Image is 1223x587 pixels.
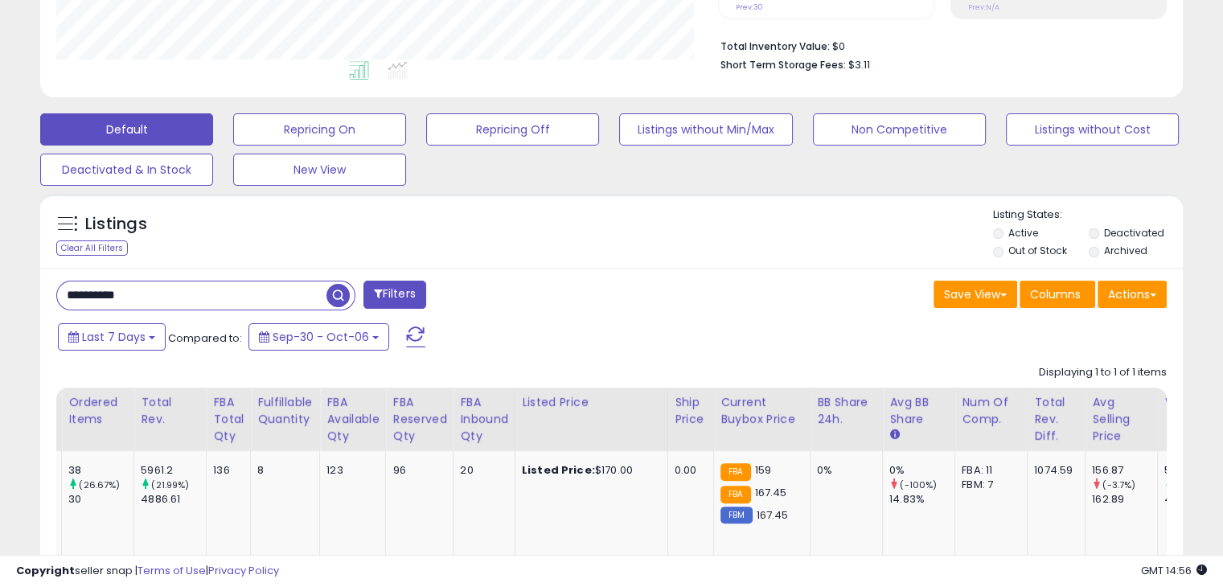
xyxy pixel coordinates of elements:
div: 30 [68,492,133,507]
span: 167.45 [757,507,789,523]
b: Listed Price: [522,462,595,478]
a: Privacy Policy [208,563,279,578]
div: 4886.61 [141,492,206,507]
div: FBA Available Qty [326,394,379,445]
button: New View [233,154,406,186]
div: FBA Reserved Qty [392,394,446,445]
p: Listing States: [993,207,1183,223]
button: Columns [1020,281,1095,308]
a: Terms of Use [137,563,206,578]
small: Avg BB Share. [889,428,899,442]
div: FBA Total Qty [213,394,244,445]
div: Total Rev. Diff. [1034,394,1078,445]
button: Listings without Min/Max [619,113,792,146]
div: Ordered Items [68,394,127,428]
button: Default [40,113,213,146]
button: Deactivated & In Stock [40,154,213,186]
button: Actions [1098,281,1167,308]
label: Out of Stock [1008,244,1067,257]
div: 5961.2 [141,463,206,478]
label: Active [1008,226,1038,240]
div: Avg BB Share [889,394,948,428]
span: Compared to: [168,330,242,346]
div: 123 [326,463,373,478]
div: Listed Price [522,394,661,411]
span: Sep-30 - Oct-06 [273,329,369,345]
small: FBA [720,486,750,503]
div: 1074.59 [1034,463,1073,478]
div: FBM: 7 [962,478,1015,492]
div: 0.00 [675,463,701,478]
div: BB Share 24h. [817,394,876,428]
small: FBA [720,463,750,481]
div: Fulfillable Quantity [257,394,313,428]
div: 136 [213,463,238,478]
label: Deactivated [1103,226,1163,240]
small: (-100%) [900,478,937,491]
button: Filters [363,281,426,309]
div: Ship Price [675,394,707,428]
span: Last 7 Days [82,329,146,345]
div: $170.00 [522,463,655,478]
button: Repricing Off [426,113,599,146]
div: 156.87 [1092,463,1157,478]
button: Non Competitive [813,113,986,146]
div: FBA: 11 [962,463,1015,478]
small: FBM [720,507,752,523]
button: Listings without Cost [1006,113,1179,146]
small: (21.99%) [151,478,189,491]
div: 96 [392,463,441,478]
small: Prev: N/A [968,2,999,12]
div: seller snap | | [16,564,279,579]
button: Repricing On [233,113,406,146]
div: Current Buybox Price [720,394,803,428]
span: Columns [1030,286,1081,302]
b: Total Inventory Value: [720,39,830,53]
small: (-3.7%) [1102,478,1135,491]
div: FBA inbound Qty [460,394,508,445]
div: Clear All Filters [56,240,128,256]
label: Archived [1103,244,1147,257]
span: 159 [755,462,771,478]
span: 167.45 [755,485,787,500]
div: Velocity [1164,394,1223,411]
div: 14.83% [889,492,954,507]
li: $0 [720,35,1155,55]
button: Save View [934,281,1017,308]
div: 0% [889,463,954,478]
button: Sep-30 - Oct-06 [248,323,389,351]
b: Short Term Storage Fees: [720,58,846,72]
div: 38 [68,463,133,478]
h5: Listings [85,213,147,236]
span: 2025-10-14 14:56 GMT [1141,563,1207,578]
span: $3.11 [848,57,870,72]
div: Displaying 1 to 1 of 1 items [1039,365,1167,380]
button: Last 7 Days [58,323,166,351]
div: 8 [257,463,307,478]
div: 20 [460,463,503,478]
small: (26.67%) [79,478,120,491]
strong: Copyright [16,563,75,578]
div: Avg Selling Price [1092,394,1151,445]
small: Prev: 30 [736,2,763,12]
div: 162.89 [1092,492,1157,507]
div: 0% [817,463,870,478]
div: Num of Comp. [962,394,1020,428]
div: Total Rev. [141,394,199,428]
